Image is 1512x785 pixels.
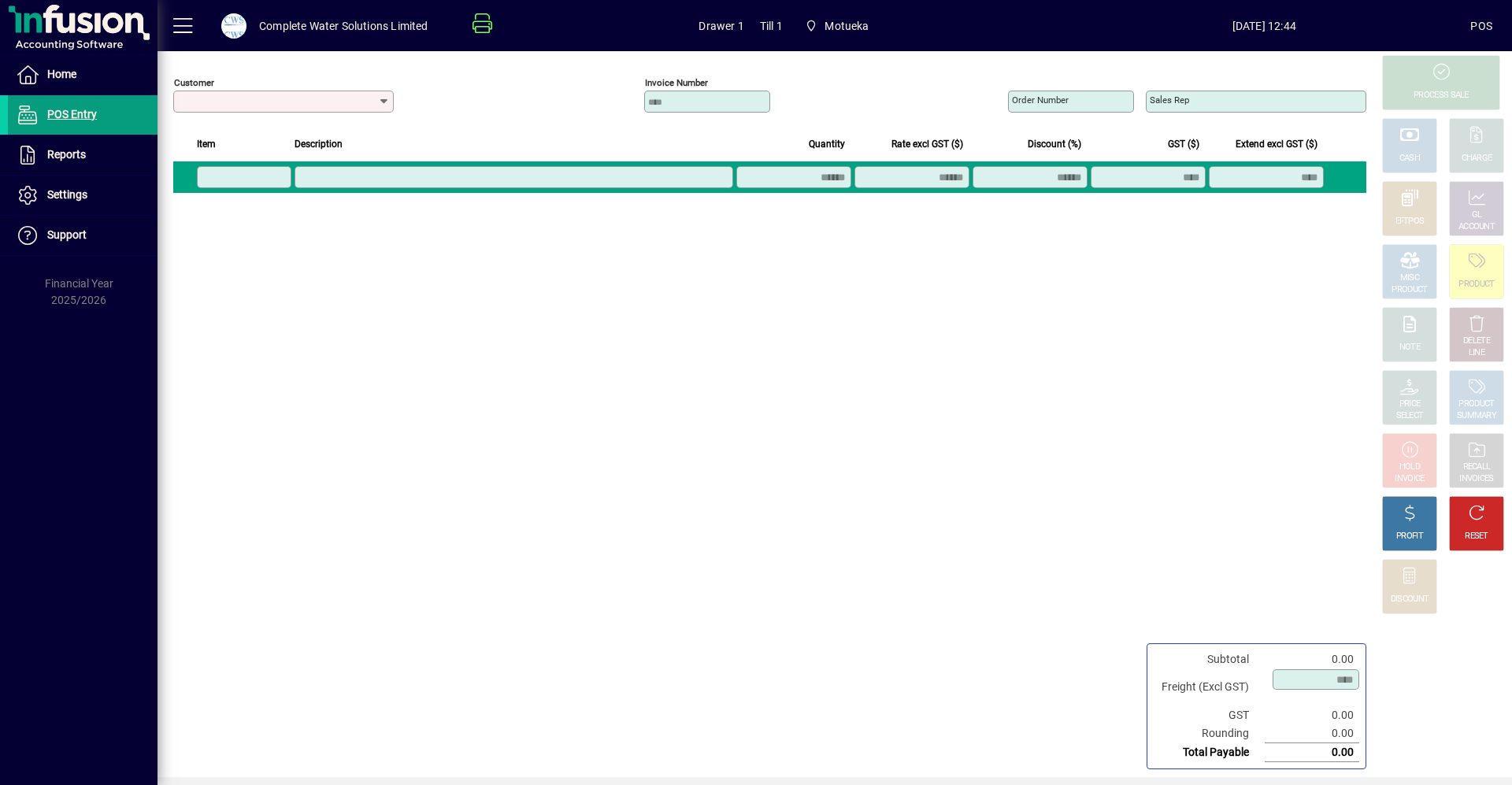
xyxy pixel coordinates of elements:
[47,68,76,80] span: Home
[1463,461,1491,473] div: RECALL
[1396,410,1424,422] div: SELECT
[8,176,157,215] a: Settings
[259,13,428,39] div: Complete Water Solutions Limited
[1395,473,1424,485] div: INVOICE
[825,13,869,39] span: Motueka
[295,135,343,153] span: Description
[1459,473,1493,485] div: INVOICES
[47,188,87,201] span: Settings
[47,108,97,120] span: POS Entry
[1396,531,1423,542] div: PROFIT
[1265,706,1359,724] td: 0.00
[1154,668,1265,706] td: Freight (Excl GST)
[1457,410,1496,422] div: SUMMARY
[1058,13,1470,39] span: [DATE] 12:44
[8,135,157,175] a: Reports
[1399,398,1421,410] div: PRICE
[8,216,157,255] a: Support
[1400,272,1419,284] div: MISC
[1399,342,1420,354] div: NOTE
[1168,135,1199,153] span: GST ($)
[8,55,157,94] a: Home
[1154,650,1265,668] td: Subtotal
[1472,209,1482,221] div: GL
[1236,135,1317,153] span: Extend excl GST ($)
[891,135,963,153] span: Rate excl GST ($)
[799,12,876,40] span: Motueka
[1150,94,1189,106] mat-label: Sales rep
[1399,153,1420,165] div: CASH
[645,77,708,88] mat-label: Invoice number
[1265,743,1359,762] td: 0.00
[1392,284,1427,296] div: PRODUCT
[1154,706,1265,724] td: GST
[1458,221,1495,233] div: ACCOUNT
[1465,531,1488,542] div: RESET
[197,135,216,153] span: Item
[699,13,743,39] span: Drawer 1
[1154,743,1265,762] td: Total Payable
[47,148,86,161] span: Reports
[47,228,87,241] span: Support
[1391,594,1429,605] div: DISCOUNT
[1463,335,1490,347] div: DELETE
[1470,13,1492,39] div: POS
[174,77,214,88] mat-label: Customer
[1458,398,1494,410] div: PRODUCT
[1458,279,1494,291] div: PRODUCT
[1028,135,1081,153] span: Discount (%)
[1399,461,1420,473] div: HOLD
[1469,347,1484,359] div: LINE
[1414,90,1469,102] div: PROCESS SALE
[1265,724,1359,743] td: 0.00
[1265,650,1359,668] td: 0.00
[760,13,783,39] span: Till 1
[209,12,259,40] button: Profile
[1462,153,1492,165] div: CHARGE
[1154,724,1265,743] td: Rounding
[809,135,845,153] span: Quantity
[1012,94,1069,106] mat-label: Order number
[1395,216,1425,228] div: EFTPOS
